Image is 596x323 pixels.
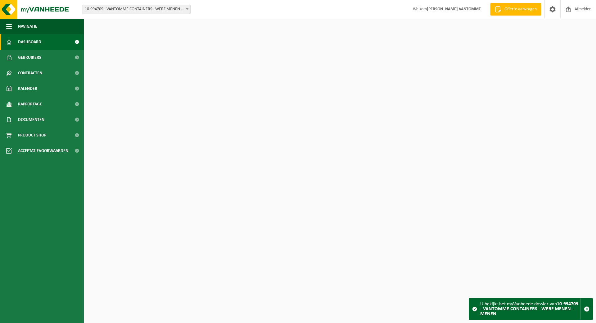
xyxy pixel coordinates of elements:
span: Kalender [18,81,37,96]
span: Navigatie [18,19,37,34]
span: Gebruikers [18,50,41,65]
a: Offerte aanvragen [490,3,541,16]
span: Rapportage [18,96,42,112]
span: Contracten [18,65,42,81]
span: 10-994709 - VANTOMME CONTAINERS - WERF MENEN - MENEN [82,5,191,14]
strong: [PERSON_NAME] VANTOMME [427,7,481,12]
span: Product Shop [18,127,46,143]
span: Documenten [18,112,44,127]
span: Acceptatievoorwaarden [18,143,68,159]
div: U bekijkt het myVanheede dossier van [480,298,580,320]
span: Offerte aanvragen [503,6,538,12]
span: Dashboard [18,34,41,50]
span: 10-994709 - VANTOMME CONTAINERS - WERF MENEN - MENEN [82,5,190,14]
strong: 10-994709 - VANTOMME CONTAINERS - WERF MENEN - MENEN [480,302,578,316]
